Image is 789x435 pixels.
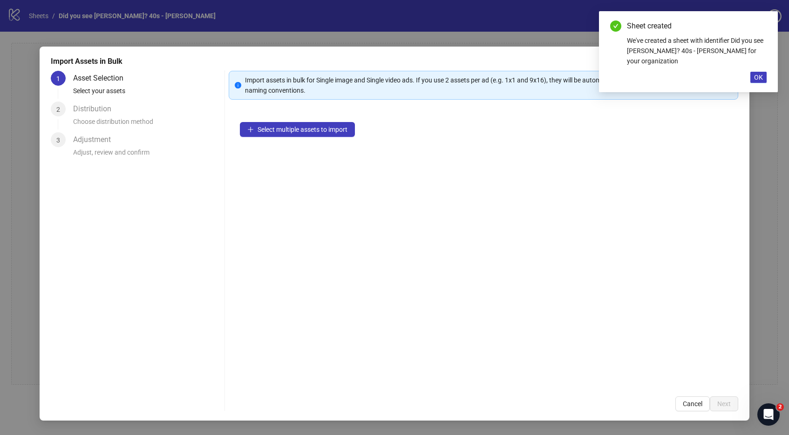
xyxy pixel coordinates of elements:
div: Select your assets [73,86,221,102]
div: Asset Selection [73,71,131,86]
a: Close [756,20,767,31]
span: info-circle [235,82,241,88]
div: Adjustment [73,132,118,147]
span: plus [247,126,254,133]
span: check-circle [610,20,621,32]
span: 2 [776,403,784,411]
span: 2 [56,106,60,113]
div: We've created a sheet with identifier Did you see [PERSON_NAME]? 40s - [PERSON_NAME] for your org... [627,35,767,66]
div: Choose distribution method [73,116,221,132]
div: Adjust, review and confirm [73,147,221,163]
span: Select multiple assets to import [258,126,347,133]
button: Select multiple assets to import [240,122,355,137]
div: Distribution [73,102,119,116]
button: Cancel [675,396,710,411]
button: Next [710,396,738,411]
span: OK [754,74,763,81]
div: Import Assets in Bulk [51,56,739,67]
span: 1 [56,75,60,82]
span: 3 [56,136,60,144]
div: Sheet created [627,20,767,32]
iframe: Intercom live chat [757,403,780,426]
span: Cancel [683,400,702,408]
button: OK [750,72,767,83]
div: Import assets in bulk for Single image and Single video ads. If you use 2 assets per ad (e.g. 1x1... [245,75,733,95]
